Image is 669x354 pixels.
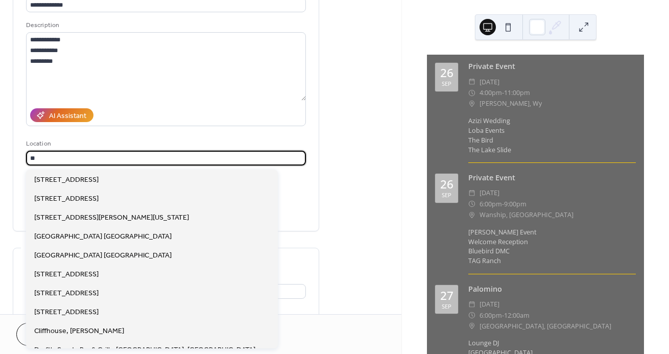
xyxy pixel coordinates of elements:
div: Sep [442,81,451,86]
button: Cancel [16,323,79,346]
span: [STREET_ADDRESS] [34,194,99,204]
span: - [502,87,504,98]
div: Azizi Wedding Loba Events The Bird The Lake Slide [468,116,636,155]
span: 9:00pm [504,199,527,209]
span: [STREET_ADDRESS][PERSON_NAME][US_STATE] [34,213,189,223]
div: Private Event [468,172,636,183]
span: 12:00am [504,310,530,321]
div: Location [26,138,304,149]
div: Description [26,20,304,31]
div: ​ [468,199,475,209]
div: ​ [468,321,475,332]
div: ​ [468,77,475,87]
div: Private Event [468,61,636,72]
span: [GEOGRAPHIC_DATA] [GEOGRAPHIC_DATA] [34,250,172,261]
span: 6:00pm [480,199,502,209]
span: [DATE] [480,77,499,87]
div: ​ [468,209,475,220]
span: [PERSON_NAME], Wy [480,98,542,109]
span: Cliffhouse, [PERSON_NAME] [34,326,124,337]
span: [STREET_ADDRESS] [34,288,99,299]
div: Palomino [468,284,636,295]
div: Sep [442,192,451,198]
span: 4:00pm [480,87,502,98]
span: 11:00pm [504,87,530,98]
span: - [502,199,504,209]
div: ​ [468,310,475,321]
div: AI Assistant [49,111,86,122]
button: AI Assistant [30,108,93,122]
span: [DATE] [480,187,499,198]
span: [DATE] [480,299,499,310]
span: [GEOGRAPHIC_DATA] [GEOGRAPHIC_DATA] [34,231,172,242]
span: 6:00pm [480,310,502,321]
div: 27 [440,290,453,302]
span: Wanship, [GEOGRAPHIC_DATA] [480,209,574,220]
div: 26 [440,179,453,191]
span: [GEOGRAPHIC_DATA], [GEOGRAPHIC_DATA] [480,321,611,332]
span: - [502,310,504,321]
div: ​ [468,187,475,198]
div: Sep [442,303,451,309]
div: ​ [468,98,475,109]
div: ​ [468,87,475,98]
span: [STREET_ADDRESS] [34,307,99,318]
span: [STREET_ADDRESS] [34,175,99,185]
div: 26 [440,67,453,79]
span: [STREET_ADDRESS] [34,269,99,280]
div: [PERSON_NAME] Event Welcome Reception Bluebird DMC TAG Ranch [468,228,636,267]
div: ​ [468,299,475,310]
